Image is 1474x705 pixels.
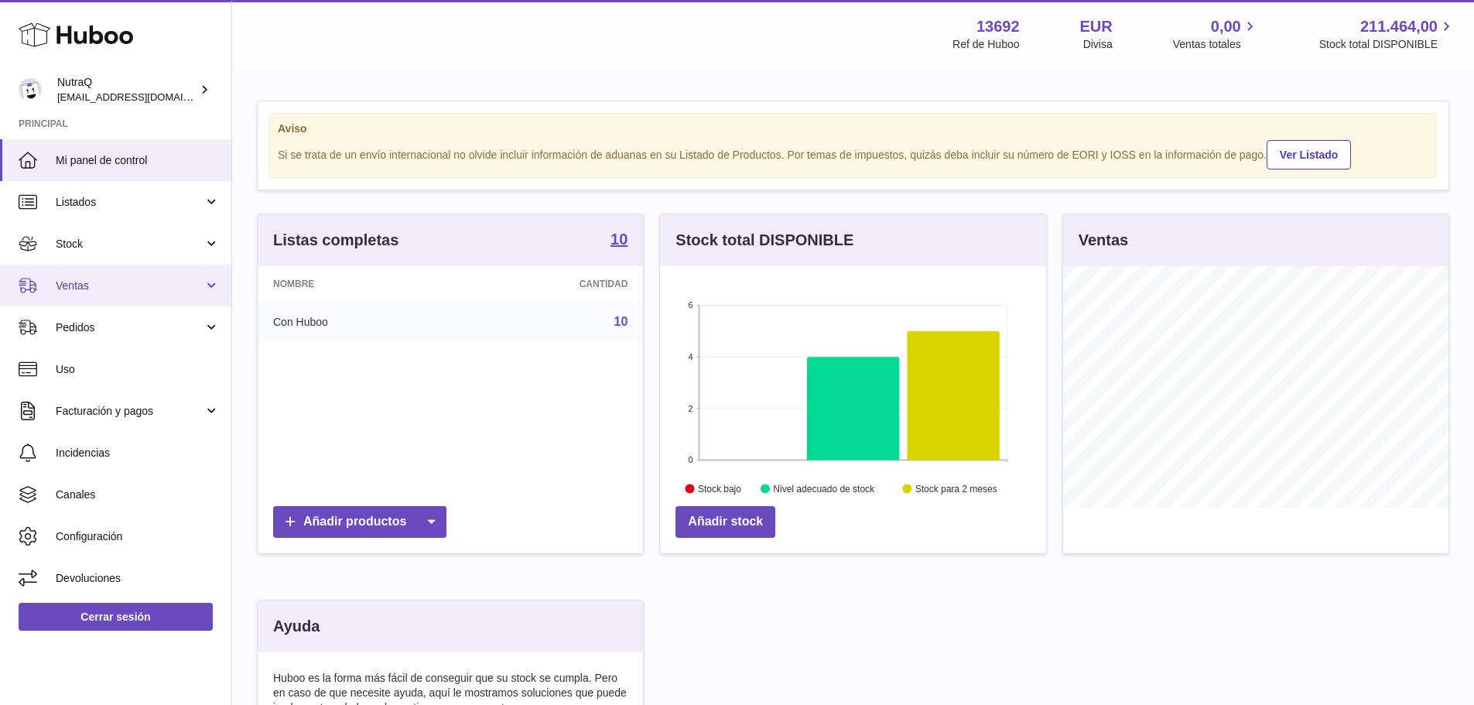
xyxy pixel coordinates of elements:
[1211,16,1241,37] span: 0,00
[1173,37,1259,52] span: Ventas totales
[458,266,644,302] th: Cantidad
[689,455,693,464] text: 0
[19,78,42,101] img: internalAdmin-13692@internal.huboo.com
[57,75,197,104] div: NutraQ
[952,37,1019,52] div: Ref de Huboo
[610,231,628,247] strong: 10
[976,16,1020,37] strong: 13692
[278,121,1428,136] strong: Aviso
[698,484,741,495] text: Stock bajo
[57,91,227,103] span: [EMAIL_ADDRESS][DOMAIN_NAME]
[56,571,220,586] span: Devoluciones
[1080,16,1113,37] strong: EUR
[1083,37,1113,52] div: Divisa
[1360,16,1438,37] span: 211.464,00
[56,529,220,544] span: Configuración
[675,506,775,538] a: Añadir stock
[56,195,203,210] span: Listados
[915,484,997,495] text: Stock para 2 meses
[689,404,693,413] text: 2
[689,300,693,310] text: 6
[689,352,693,361] text: 4
[56,237,203,252] span: Stock
[614,315,628,328] a: 10
[56,362,220,377] span: Uso
[1319,16,1455,52] a: 211.464,00 Stock total DISPONIBLE
[258,302,458,342] td: Con Huboo
[56,404,203,419] span: Facturación y pagos
[278,138,1428,169] div: Si se trata de un envío internacional no olvide incluir información de aduanas en su Listado de P...
[19,603,213,631] a: Cerrar sesión
[273,506,446,538] a: Añadir productos
[675,230,853,251] h3: Stock total DISPONIBLE
[273,616,320,637] h3: Ayuda
[1319,37,1455,52] span: Stock total DISPONIBLE
[56,279,203,293] span: Ventas
[56,153,220,168] span: Mi panel de control
[610,231,628,250] a: 10
[1173,16,1259,52] a: 0,00 Ventas totales
[1267,140,1351,169] a: Ver Listado
[56,320,203,335] span: Pedidos
[258,266,458,302] th: Nombre
[1079,230,1128,251] h3: Ventas
[56,446,220,460] span: Incidencias
[774,484,876,495] text: Nivel adecuado de stock
[273,230,398,251] h3: Listas completas
[56,488,220,502] span: Canales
